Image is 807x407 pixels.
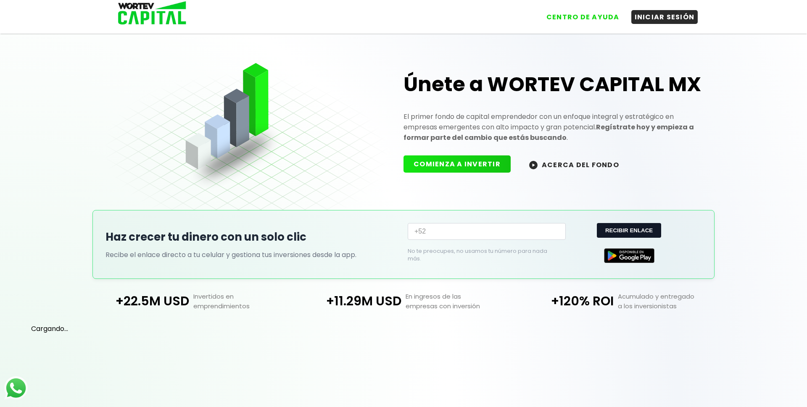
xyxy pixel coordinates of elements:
[4,376,28,400] img: logos_whatsapp-icon.242b2217.svg
[631,10,698,24] button: INICIAR SESIÓN
[510,291,614,311] p: +120% ROI
[403,155,511,173] button: COMIENZA A INVERTIR
[614,291,722,311] p: Acumulado y entregado a los inversionistas
[519,155,629,173] button: ACERCA DEL FONDO
[408,247,552,263] p: No te preocupes, no usamos tu número para nada más.
[623,4,698,24] a: INICIAR SESIÓN
[85,291,189,311] p: +22.5M USD
[403,122,694,142] strong: Regístrate hoy y empieza a formar parte del cambio que estás buscando
[297,291,401,311] p: +11.29M USD
[403,159,519,169] a: COMIENZA A INVERTIR
[403,71,702,98] h1: Únete a WORTEV CAPITAL MX
[535,4,623,24] a: CENTRO DE AYUDA
[403,111,702,143] p: El primer fondo de capital emprendedor con un enfoque integral y estratégico en empresas emergent...
[529,161,538,169] img: wortev-capital-acerca-del-fondo
[31,323,776,334] p: Cargando...
[105,249,399,260] p: Recibe el enlace directo a tu celular y gestiona tus inversiones desde la app.
[604,248,654,263] img: Google Play
[189,291,298,311] p: Invertidos en emprendimientos
[105,229,399,245] h2: Haz crecer tu dinero con un solo clic
[543,10,623,24] button: CENTRO DE AYUDA
[597,223,661,238] button: RECIBIR ENLACE
[401,291,510,311] p: En ingresos de las empresas con inversión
